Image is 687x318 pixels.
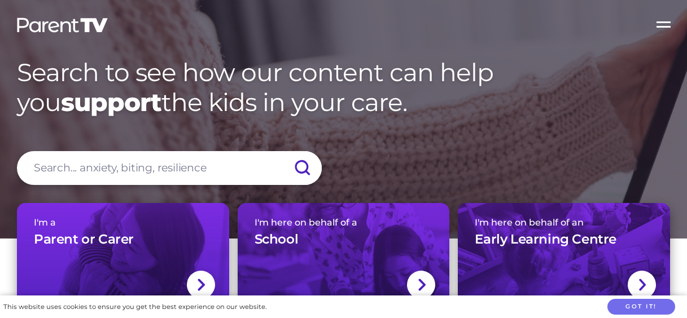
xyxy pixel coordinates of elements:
[34,231,134,248] h3: Parent or Carer
[475,217,653,228] span: I'm here on behalf of an
[238,203,450,313] a: I'm here on behalf of aSchool
[61,87,161,117] strong: support
[17,203,229,313] a: I'm aParent or Carer
[255,231,299,248] h3: School
[282,151,322,185] input: Submit
[196,277,205,292] img: svg+xml;base64,PHN2ZyBlbmFibGUtYmFja2dyb3VuZD0ibmV3IDAgMCAxNC44IDI1LjciIHZpZXdCb3g9IjAgMCAxNC44ID...
[3,301,266,313] div: This website uses cookies to ensure you get the best experience on our website.
[607,299,675,315] button: Got it!
[17,58,670,117] h1: Search to see how our content can help you the kids in your care.
[458,203,670,313] a: I'm here on behalf of anEarly Learning Centre
[475,231,616,248] h3: Early Learning Centre
[34,217,212,228] span: I'm a
[255,217,433,228] span: I'm here on behalf of a
[17,151,322,185] input: Search... anxiety, biting, resilience
[417,277,426,292] img: svg+xml;base64,PHN2ZyBlbmFibGUtYmFja2dyb3VuZD0ibmV3IDAgMCAxNC44IDI1LjciIHZpZXdCb3g9IjAgMCAxNC44ID...
[638,277,646,292] img: svg+xml;base64,PHN2ZyBlbmFibGUtYmFja2dyb3VuZD0ibmV3IDAgMCAxNC44IDI1LjciIHZpZXdCb3g9IjAgMCAxNC44ID...
[16,17,109,33] img: parenttv-logo-white.4c85aaf.svg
